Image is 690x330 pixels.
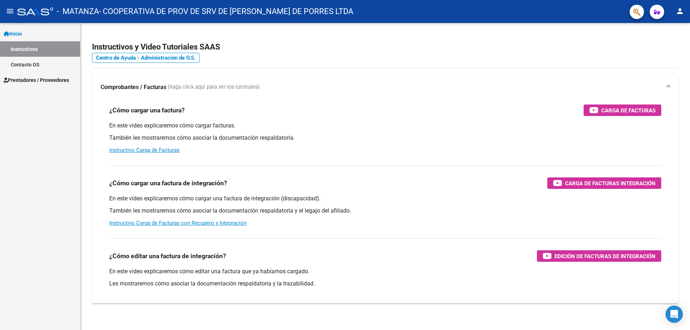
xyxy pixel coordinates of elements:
span: - COOPERATIVA DE PROV DE SRV DE [PERSON_NAME] DE PORRES LTDA [99,4,353,19]
span: Carga de Facturas Integración [565,179,655,188]
p: Les mostraremos cómo asociar la documentación respaldatoria y la trazabilidad. [109,280,661,288]
a: Instructivo Carga de Facturas [109,147,180,153]
h3: ¿Cómo cargar una factura? [109,105,185,115]
p: En este video explicaremos cómo editar una factura que ya habíamos cargado. [109,268,661,275]
mat-expansion-panel-header: Comprobantes / Facturas (haga click aquí para ver los tutoriales) [92,76,678,99]
p: En este video explicaremos cómo cargar una factura de integración (discapacidad). [109,195,661,203]
span: Edición de Facturas de integración [555,252,655,261]
button: Carga de Facturas [584,104,661,116]
div: Comprobantes / Facturas (haga click aquí para ver los tutoriales) [92,99,678,303]
span: - MATANZA [57,4,99,19]
p: También les mostraremos cómo asociar la documentación respaldatoria y el legajo del afiliado. [109,207,661,215]
mat-icon: person [676,7,684,15]
h2: Instructivos y Video Tutoriales SAAS [92,40,678,54]
span: (haga click aquí para ver los tutoriales) [168,83,259,91]
div: Open Intercom Messenger [666,306,683,323]
p: También les mostraremos cómo asociar la documentación respaldatoria. [109,134,661,142]
span: Inicio [4,30,22,38]
button: Carga de Facturas Integración [547,177,661,189]
span: Carga de Facturas [601,106,655,115]
a: Instructivo Carga de Facturas con Recupero x Integración [109,220,247,226]
h3: ¿Cómo editar una factura de integración? [109,251,226,261]
mat-icon: menu [6,7,14,15]
p: En este video explicaremos cómo cargar facturas. [109,122,661,130]
h3: ¿Cómo cargar una factura de integración? [109,178,227,188]
strong: Comprobantes / Facturas [101,83,166,91]
span: Prestadores / Proveedores [4,76,69,84]
button: Edición de Facturas de integración [537,250,661,262]
a: Centro de Ayuda - Administración de O.S. [92,53,199,63]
